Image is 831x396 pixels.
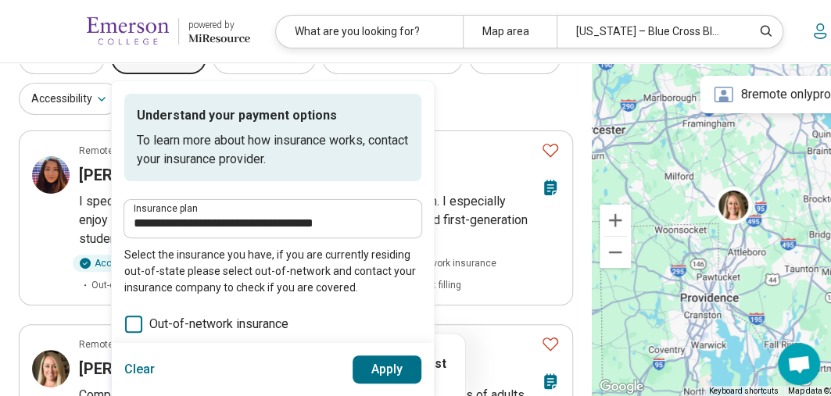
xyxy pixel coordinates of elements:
[79,337,167,351] p: Remote or In-person
[91,278,201,292] span: Out-of-network insurance
[353,355,422,384] button: Apply
[188,18,250,32] div: powered by
[535,134,566,166] button: Favorite
[557,16,743,48] div: [US_STATE] – Blue Cross Blue Shield
[25,12,250,50] a: Emerson Collegepowered by
[137,131,409,169] p: To learn more about how insurance works, contact your insurance provider.
[778,343,820,385] a: Open chat
[134,204,412,213] label: Insurance plan
[124,355,156,384] button: Clear
[535,328,566,360] button: Favorite
[137,106,409,125] p: Understand your payment options
[149,315,288,334] span: Out-of-network insurance
[124,247,421,296] p: Select the insurance you have, if you are currently residing out-of-state please select out-of-ne...
[600,205,631,236] button: Zoom in
[406,256,496,270] span: In-network insurance
[276,16,463,48] div: What are you looking for?
[87,12,169,50] img: Emerson College
[19,83,120,115] button: Accessibility
[79,164,274,186] h3: [PERSON_NAME] Maladore
[79,144,134,158] p: Remote only
[600,237,631,268] button: Zoom out
[79,358,202,380] h3: [PERSON_NAME]
[79,192,560,248] p: I specialize in anxiety, identity development, and relational growth. I especially enjoy working ...
[463,16,557,48] div: Map area
[73,255,180,272] div: Accepting clients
